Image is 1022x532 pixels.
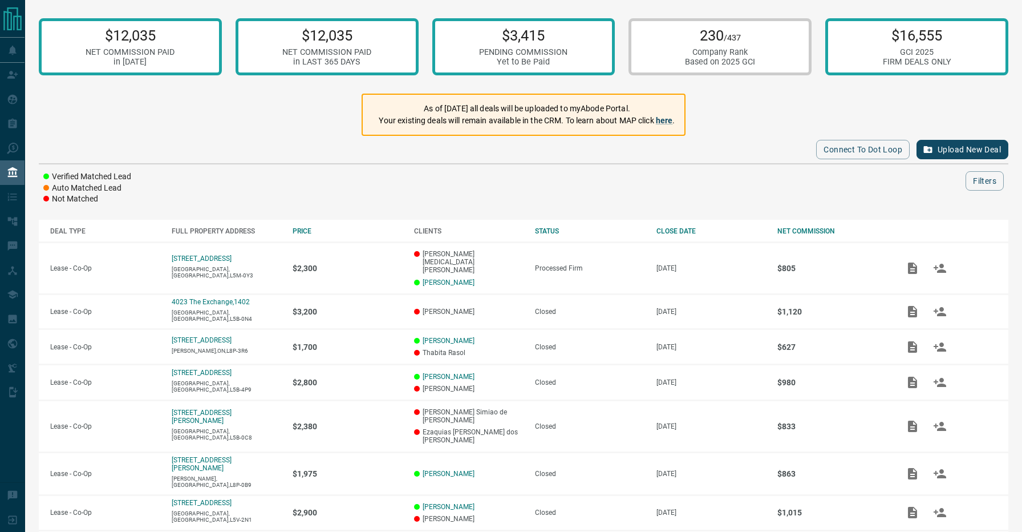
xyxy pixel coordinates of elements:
span: Match Clients [926,378,954,386]
p: [GEOGRAPHIC_DATA],[GEOGRAPHIC_DATA],L5B-0C8 [172,428,282,441]
div: FULL PROPERTY ADDRESS [172,227,282,235]
p: As of [DATE] all deals will be uploaded to myAbode Portal. [379,103,675,115]
a: [PERSON_NAME] [423,503,474,511]
span: Match Clients [926,469,954,477]
div: NET COMMISSION PAID [282,47,371,57]
p: $2,900 [293,508,403,517]
span: Add / View Documents [899,469,926,477]
div: FIRM DEALS ONLY [883,57,951,67]
a: [PERSON_NAME] [423,279,474,287]
span: Match Clients [926,422,954,430]
p: $1,015 [777,508,887,517]
div: NET COMMISSION [777,227,887,235]
div: Yet to Be Paid [479,57,567,67]
p: $12,035 [86,27,175,44]
a: [STREET_ADDRESS][PERSON_NAME] [172,456,232,472]
a: [STREET_ADDRESS] [172,255,232,263]
li: Not Matched [43,194,131,205]
p: Thabita Rasol [414,349,524,357]
div: CLOSE DATE [656,227,766,235]
li: Verified Matched Lead [43,171,131,183]
p: $627 [777,342,887,352]
p: $3,200 [293,307,403,316]
div: Based on 2025 GCI [685,57,755,67]
p: [DATE] [656,343,766,351]
p: Lease - Co-Op [50,264,160,272]
p: [GEOGRAPHIC_DATA],[GEOGRAPHIC_DATA],L5V-2N1 [172,510,282,523]
div: in LAST 365 DAYS [282,57,371,67]
a: [STREET_ADDRESS] [172,336,232,344]
p: $863 [777,469,887,478]
div: Closed [535,422,645,430]
div: Company Rank [685,47,755,57]
p: Lease - Co-Op [50,343,160,351]
span: Add / View Documents [899,307,926,315]
div: Closed [535,509,645,517]
span: Match Clients [926,264,954,272]
p: [DATE] [656,264,766,272]
div: PRICE [293,227,403,235]
a: [STREET_ADDRESS] [172,499,232,507]
p: Lease - Co-Op [50,378,160,386]
div: STATUS [535,227,645,235]
p: Lease - Co-Op [50,509,160,517]
p: [DATE] [656,378,766,386]
p: 230 [685,27,755,44]
p: Lease - Co-Op [50,308,160,316]
span: Add / View Documents [899,508,926,516]
div: PENDING COMMISSION [479,47,567,57]
p: [GEOGRAPHIC_DATA],[GEOGRAPHIC_DATA],L5M-0Y3 [172,266,282,279]
button: Upload New Deal [916,140,1008,159]
span: Add / View Documents [899,264,926,272]
li: Auto Matched Lead [43,183,131,194]
p: $833 [777,422,887,431]
p: Lease - Co-Op [50,422,160,430]
a: [PERSON_NAME] [423,470,474,478]
p: Lease - Co-Op [50,470,160,478]
p: $2,800 [293,378,403,387]
a: [PERSON_NAME] [423,337,474,345]
div: in [DATE] [86,57,175,67]
p: [PERSON_NAME] [414,385,524,393]
p: $2,380 [293,422,403,431]
a: [PERSON_NAME] [423,373,474,381]
p: [PERSON_NAME] [414,515,524,523]
div: Closed [535,378,645,386]
button: Connect to Dot Loop [816,140,910,159]
p: $1,975 [293,469,403,478]
p: Ezaquias [PERSON_NAME] dos [PERSON_NAME] [414,428,524,444]
p: [DATE] [656,509,766,517]
p: $2,300 [293,264,403,273]
a: [STREET_ADDRESS][PERSON_NAME] [172,409,232,425]
div: CLIENTS [414,227,524,235]
p: $1,700 [293,342,403,352]
a: here [656,116,673,125]
p: [GEOGRAPHIC_DATA],[GEOGRAPHIC_DATA],L5B-0N4 [172,309,282,322]
p: $3,415 [479,27,567,44]
p: [DATE] [656,422,766,430]
p: [PERSON_NAME] [414,308,524,316]
a: [STREET_ADDRESS] [172,369,232,377]
span: Add / View Documents [899,342,926,350]
p: [PERSON_NAME],[GEOGRAPHIC_DATA],L8P-0B9 [172,475,282,488]
p: $805 [777,264,887,273]
p: [DATE] [656,470,766,478]
div: Closed [535,343,645,351]
p: [GEOGRAPHIC_DATA],[GEOGRAPHIC_DATA],L5B-4P9 [172,380,282,393]
p: [PERSON_NAME],ON,L8P-3R6 [172,348,282,354]
div: DEAL TYPE [50,227,160,235]
p: [DATE] [656,308,766,316]
button: Filters [966,171,1004,191]
p: $1,120 [777,307,887,316]
div: Processed Firm [535,264,645,272]
a: 4023 The Exchange,1402 [172,298,250,306]
div: GCI 2025 [883,47,951,57]
div: Closed [535,308,645,316]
